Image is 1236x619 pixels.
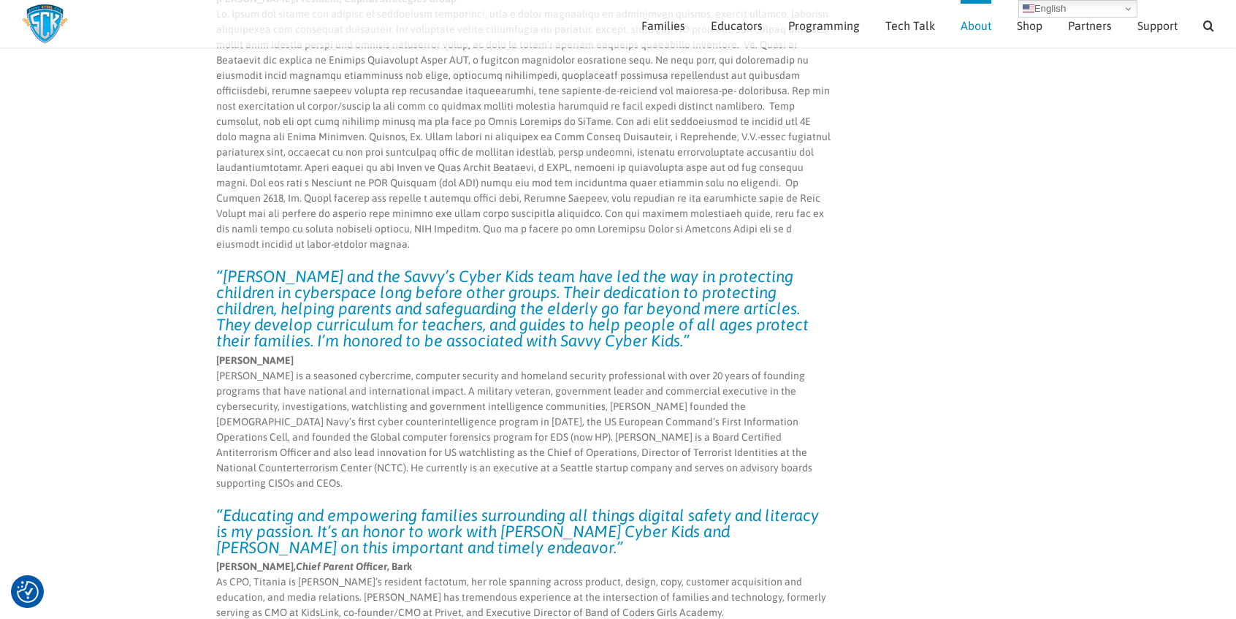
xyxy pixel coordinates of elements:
span: Support [1137,20,1178,31]
span: About [961,20,991,31]
img: en [1023,3,1034,15]
em: “Educating and empowering families surrounding all things digital safety and literacy is my passi... [216,506,819,557]
span: Partners [1068,20,1112,31]
span: Shop [1017,20,1042,31]
p: [PERSON_NAME] is a seasoned cybercrime, computer security and homeland security professional with... [216,353,833,491]
strong: [PERSON_NAME], [216,561,296,572]
span: Tech Talk [885,20,935,31]
em: Chief Parent Officer [296,561,387,572]
strong: , Bark [296,561,412,572]
img: Revisit consent button [17,581,39,603]
span: Programming [788,20,860,31]
button: Consent Preferences [17,581,39,603]
img: Savvy Cyber Kids Logo [22,4,68,44]
span: Families [641,20,685,31]
em: “[PERSON_NAME] and the Savvy’s Cyber Kids team have led the way in protecting children in cybersp... [216,267,809,350]
span: Educators [711,20,763,31]
strong: [PERSON_NAME] [216,354,294,366]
